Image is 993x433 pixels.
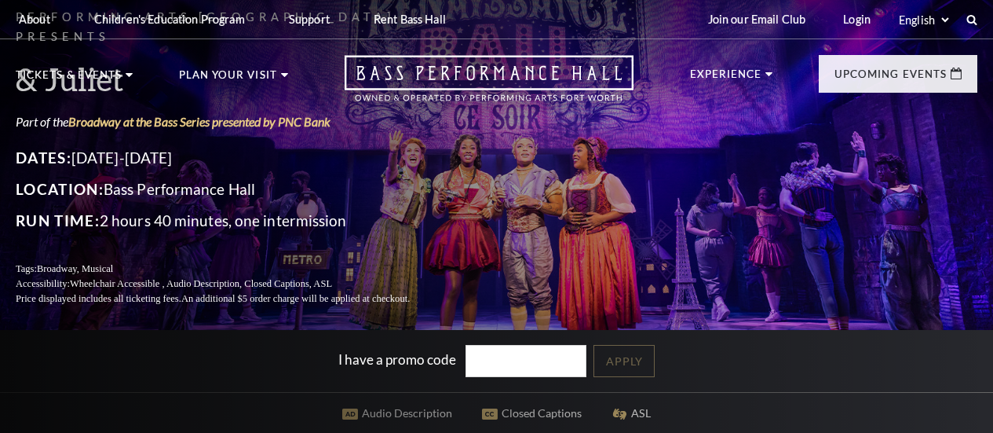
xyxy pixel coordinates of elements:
span: Dates: [16,149,71,167]
p: 2 hours 40 minutes, one intermission [16,208,447,233]
p: Tags: [16,262,447,277]
p: Experience [690,69,762,88]
p: Children's Education Program [94,13,245,26]
span: Location: [16,180,104,198]
select: Select: [896,13,951,28]
span: Wheelchair Accessible , Audio Description, Closed Captions, ASL [70,278,332,289]
p: About [19,13,50,26]
span: An additional $5 order charge will be applied at checkout. [181,293,410,304]
label: I have a promo code [338,351,456,368]
p: Upcoming Events [834,69,947,88]
p: Support [289,13,330,26]
span: Broadway, Musical [37,263,113,274]
a: Broadway at the Bass Series presented by PNC Bank [68,114,330,129]
p: Rent Bass Hall [374,13,446,26]
p: Tickets & Events [16,70,122,89]
p: Bass Performance Hall [16,177,447,202]
p: [DATE]-[DATE] [16,145,447,171]
span: Run Time: [16,211,100,229]
p: Accessibility: [16,277,447,292]
p: Plan Your Visit [179,70,277,89]
p: Price displayed includes all ticketing fees. [16,292,447,306]
p: Part of the [16,113,447,130]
